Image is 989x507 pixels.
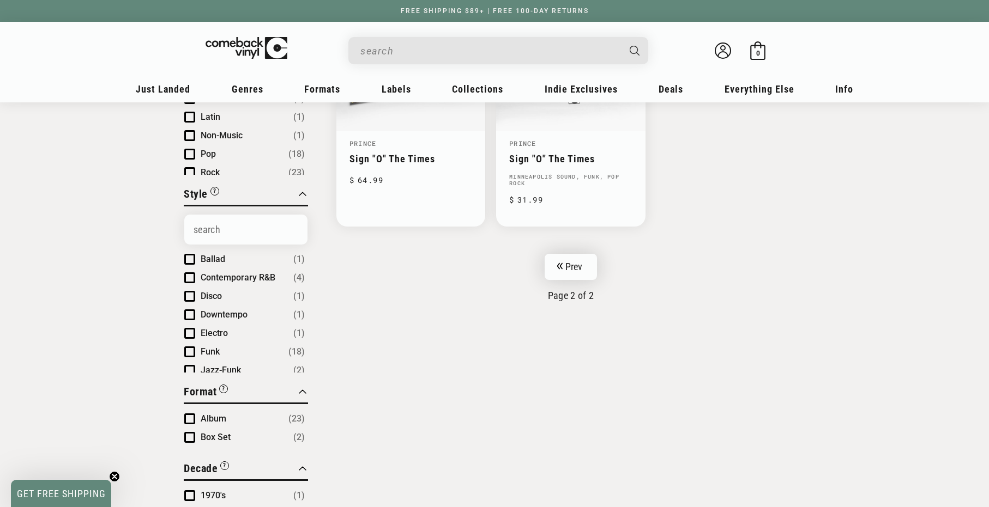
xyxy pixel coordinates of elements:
span: Genres [232,83,263,95]
span: Non-Music [201,130,243,141]
span: Number of products: (2) [293,364,305,377]
input: When autocomplete results are available use up and down arrows to review and enter to select [360,40,619,62]
nav: Pagination [336,254,805,301]
span: Number of products: (23) [288,412,305,425]
span: Number of products: (1) [293,111,305,124]
span: Number of products: (1) [293,290,305,303]
span: Number of products: (18) [288,345,305,358]
span: 1970's [201,490,226,500]
span: Labels [382,83,411,95]
span: Number of products: (1) [293,327,305,340]
span: Indie Exclusives [545,83,618,95]
span: Format [184,385,216,398]
span: Info [835,83,853,95]
span: Number of products: (4) [293,271,305,284]
span: Deals [659,83,683,95]
span: Number of products: (1) [293,308,305,321]
span: Style [184,187,208,200]
span: 0 [756,49,760,57]
button: Filter by Format [184,383,228,402]
p: Page 2 of 2 [336,290,805,301]
span: Decade [184,462,218,475]
span: Just Landed [136,83,190,95]
span: Number of products: (1) [293,129,305,142]
span: Everything Else [725,83,794,95]
div: GET FREE SHIPPINGClose teaser [11,480,111,507]
span: Number of products: (1) [293,253,305,266]
span: Box Set [201,432,231,442]
span: GET FREE SHIPPING [17,488,106,499]
span: Formats [304,83,340,95]
input: Search Options [184,215,307,245]
button: Search [620,37,650,64]
span: Collections [452,83,503,95]
div: Search [348,37,648,64]
span: Number of products: (2) [293,431,305,444]
span: Number of products: (18) [288,148,305,161]
a: Prince [349,139,376,148]
a: Prev [545,254,598,280]
span: Ballad [201,254,225,264]
a: Sign "O" The Times [509,153,632,164]
span: Downtempo [201,309,248,320]
span: Electro [201,328,228,338]
a: Prince [509,139,536,148]
a: FREE SHIPPING $89+ | FREE 100-DAY RETURNS [390,7,600,15]
span: Pop [201,149,216,159]
span: Jazz-Funk [201,365,241,375]
a: Sign "O" The Times [349,153,472,164]
button: Close teaser [109,471,120,482]
span: Latin [201,112,220,122]
span: Album [201,413,226,424]
span: Funk [201,346,220,357]
button: Filter by Decade [184,460,229,479]
button: Filter by Style [184,186,219,205]
span: Contemporary R&B [201,272,275,283]
span: Number of products: (1) [293,489,305,502]
span: Rock [201,167,220,178]
span: Disco [201,291,222,301]
span: Number of products: (23) [288,166,305,179]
